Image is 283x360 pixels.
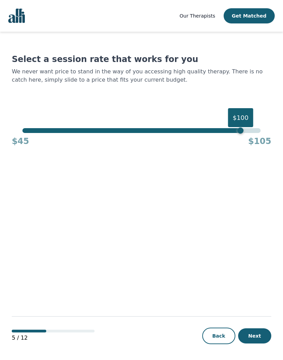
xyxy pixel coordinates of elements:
h1: Select a session rate that works for you [12,54,271,65]
h4: $45 [12,136,29,147]
h4: $105 [248,136,271,147]
button: Back [202,328,235,344]
a: Our Therapists [179,12,215,20]
img: alli logo [8,9,25,23]
p: 5 / 12 [12,334,95,342]
p: We never want price to stand in the way of you accessing high quality therapy. There is no catch ... [12,68,271,84]
span: Our Therapists [179,13,215,19]
div: $100 [228,108,253,127]
button: Next [238,328,271,343]
button: Get Matched [224,8,275,23]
